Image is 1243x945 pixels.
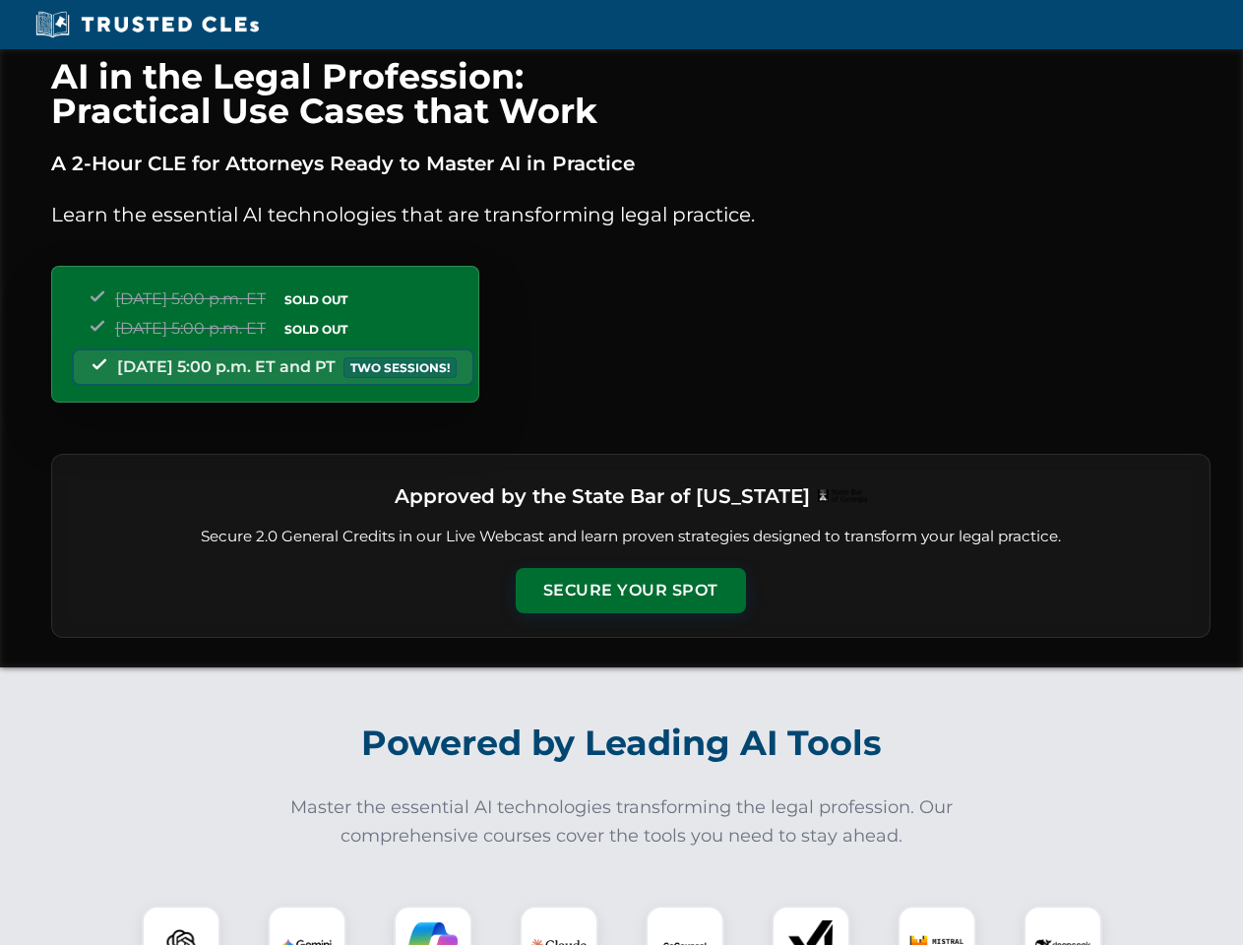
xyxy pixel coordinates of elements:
[51,199,1211,230] p: Learn the essential AI technologies that are transforming legal practice.
[278,289,354,310] span: SOLD OUT
[30,10,265,39] img: Trusted CLEs
[395,478,810,514] h3: Approved by the State Bar of [US_STATE]
[278,319,354,340] span: SOLD OUT
[51,148,1211,179] p: A 2-Hour CLE for Attorneys Ready to Master AI in Practice
[115,319,266,338] span: [DATE] 5:00 p.m. ET
[278,793,966,850] p: Master the essential AI technologies transforming the legal profession. Our comprehensive courses...
[115,289,266,308] span: [DATE] 5:00 p.m. ET
[516,568,746,613] button: Secure Your Spot
[818,489,867,503] img: Logo
[51,59,1211,128] h1: AI in the Legal Profession: Practical Use Cases that Work
[77,709,1167,778] h2: Powered by Leading AI Tools
[76,526,1186,548] p: Secure 2.0 General Credits in our Live Webcast and learn proven strategies designed to transform ...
